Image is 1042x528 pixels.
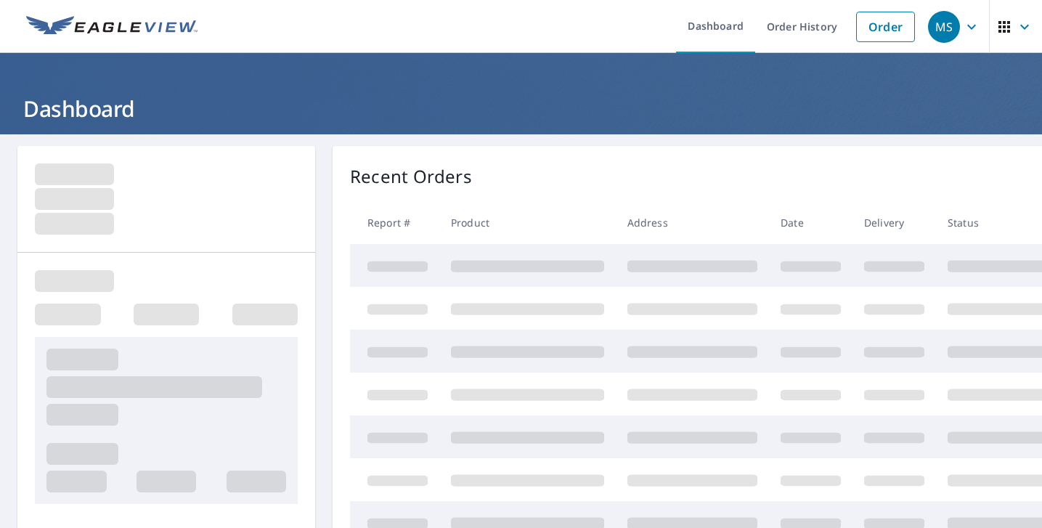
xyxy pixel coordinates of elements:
[17,94,1025,123] h1: Dashboard
[769,201,852,244] th: Date
[439,201,616,244] th: Product
[852,201,936,244] th: Delivery
[856,12,915,42] a: Order
[350,163,472,190] p: Recent Orders
[928,11,960,43] div: MS
[616,201,769,244] th: Address
[26,16,198,38] img: EV Logo
[350,201,439,244] th: Report #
